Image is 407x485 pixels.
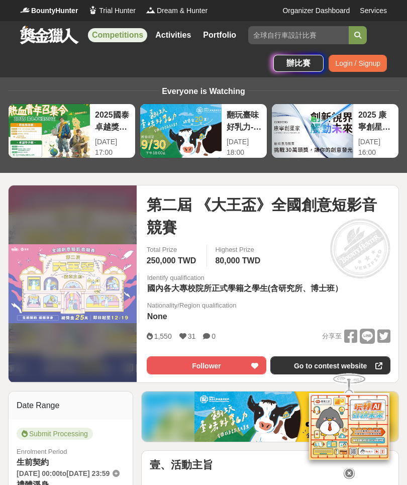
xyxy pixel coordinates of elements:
[20,6,78,16] a: LogoBountyHunter
[271,104,399,158] a: 2025 康寧創星家 - 創新應用競賽[DATE] 16:00
[8,104,136,158] a: 2025國泰卓越獎助計畫[DATE] 17:00
[147,245,199,255] span: Total Prize
[88,5,98,15] img: Logo
[215,256,260,265] span: 80,000 TWD
[159,87,248,95] span: Everyone is Watching
[95,137,130,158] div: [DATE] 17:00
[270,356,390,374] a: Go to contest website
[360,6,387,16] a: Services
[31,6,78,16] span: BountyHunter
[147,312,167,321] span: None
[17,458,49,466] span: 生前契約
[154,332,172,340] span: 1,550
[147,273,345,283] div: Identify qualification
[66,469,110,477] span: [DATE] 23:59
[358,109,393,132] div: 2025 康寧創星家 - 創新應用競賽
[157,6,208,16] span: Dream & Hunter
[309,393,389,460] img: d2146d9a-e6f6-4337-9592-8cefde37ba6b.png
[147,356,267,374] button: Follower
[248,26,349,44] input: 全球自行車設計比賽
[147,301,237,311] div: Nationality/Region qualification
[188,332,196,340] span: 31
[17,428,93,440] span: Submit Processing
[146,6,208,16] a: LogoDream & Hunter
[273,55,324,72] a: 辦比賽
[17,469,60,477] span: [DATE] 00:00
[20,5,30,15] img: Logo
[9,392,133,420] div: Date Range
[282,6,350,16] a: Organizer Dashboard
[147,284,343,293] span: 國內各大專校院所正式學籍之學生(含研究所、博士班）
[150,459,213,470] strong: 壹、活動主旨
[199,28,240,42] a: Portfolio
[215,245,263,255] span: Highest Prize
[147,256,196,265] span: 250,000 TWD
[227,109,262,132] div: 翻玩臺味好乳力-全國短影音創意大募集
[151,28,195,42] a: Activities
[60,469,66,477] span: to
[194,392,345,442] img: 7b6cf212-c677-421d-84b6-9f9188593924.jpg
[9,244,137,323] img: Cover Image
[88,6,136,16] a: LogoTrial Hunter
[17,448,67,455] span: Enrolment Period
[88,28,147,42] a: Competitions
[99,6,136,16] span: Trial Hunter
[212,332,216,340] span: 0
[140,104,267,158] a: 翻玩臺味好乳力-全國短影音創意大募集[DATE] 18:00
[358,137,393,158] div: [DATE] 16:00
[322,329,342,344] span: 分享至
[329,55,387,72] div: Login / Signup
[227,137,262,158] div: [DATE] 18:00
[147,193,390,239] span: 第二屆 《大王盃》全國創意短影音競賽
[95,109,130,132] div: 2025國泰卓越獎助計畫
[146,5,156,15] img: Logo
